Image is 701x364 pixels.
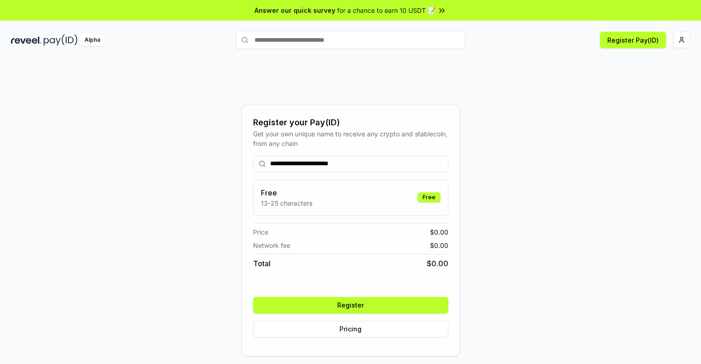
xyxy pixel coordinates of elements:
[253,227,268,237] span: Price
[418,192,441,202] div: Free
[11,34,42,46] img: reveel_dark
[253,129,448,148] div: Get your own unique name to receive any crypto and stablecoin, from any chain
[261,198,312,208] p: 13-25 characters
[253,116,448,129] div: Register your Pay(ID)
[261,187,312,198] h3: Free
[79,34,105,46] div: Alpha
[44,34,78,46] img: pay_id
[600,32,666,48] button: Register Pay(ID)
[430,241,448,250] span: $ 0.00
[253,258,271,269] span: Total
[253,241,290,250] span: Network fee
[253,321,448,337] button: Pricing
[253,297,448,314] button: Register
[254,6,335,15] span: Answer our quick survey
[430,227,448,237] span: $ 0.00
[427,258,448,269] span: $ 0.00
[337,6,435,15] span: for a chance to earn 10 USDT 📝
